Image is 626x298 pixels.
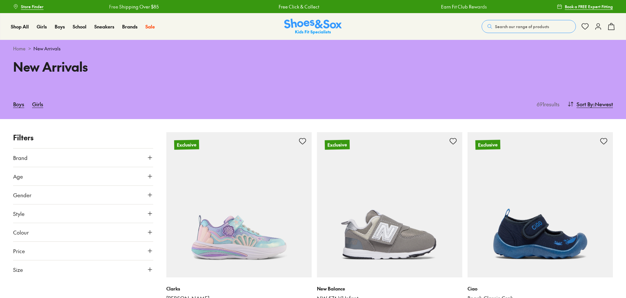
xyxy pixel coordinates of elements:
span: Price [13,247,25,255]
span: Brand [13,154,28,162]
a: Girls [37,23,47,30]
a: Exclusive [317,132,462,277]
p: Exclusive [325,140,350,149]
img: SNS_Logo_Responsive.svg [284,19,342,35]
span: Sort By [577,100,593,108]
a: Exclusive [468,132,613,277]
a: Brands [122,23,138,30]
button: Search our range of products [482,20,576,33]
a: Earn Fit Club Rewards [440,3,486,10]
a: Girls [32,97,43,111]
a: Store Finder [13,1,44,12]
a: Shop All [11,23,29,30]
button: Price [13,242,153,260]
button: Colour [13,223,153,241]
a: School [73,23,86,30]
a: Free Click & Collect [278,3,318,10]
a: Free Shipping Over $85 [108,3,158,10]
a: Shoes & Sox [284,19,342,35]
h1: New Arrivals [13,57,305,76]
span: Style [13,210,25,218]
div: > [13,45,613,52]
p: 691 results [534,100,560,108]
span: Colour [13,228,29,236]
p: Filters [13,132,153,143]
p: Exclusive [174,140,199,149]
button: Age [13,167,153,185]
span: Book a FREE Expert Fitting [565,4,613,9]
span: Age [13,172,23,180]
button: Sort By:Newest [567,97,613,111]
span: Search our range of products [495,24,549,29]
a: Sneakers [94,23,114,30]
span: Store Finder [21,4,44,9]
span: Gender [13,191,31,199]
button: Brand [13,149,153,167]
p: New Balance [317,285,462,292]
a: Sale [145,23,155,30]
a: Boys [13,97,24,111]
p: Clarks [166,285,312,292]
a: Exclusive [166,132,312,277]
span: Size [13,266,23,273]
a: Book a FREE Expert Fitting [557,1,613,12]
p: Ciao [468,285,613,292]
a: Home [13,45,26,52]
button: Size [13,260,153,279]
span: : Newest [593,100,613,108]
p: Exclusive [475,140,500,149]
span: New Arrivals [33,45,61,52]
button: Style [13,204,153,223]
button: Gender [13,186,153,204]
a: Boys [55,23,65,30]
